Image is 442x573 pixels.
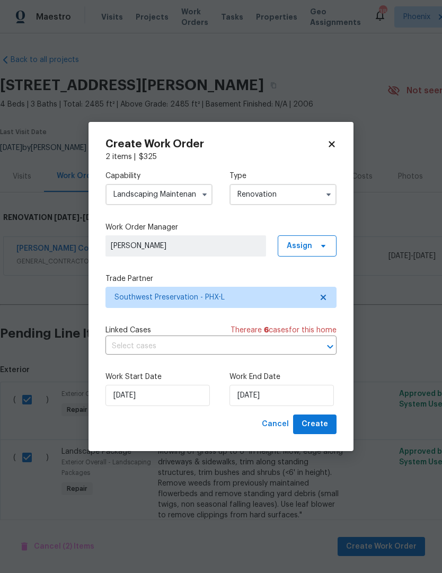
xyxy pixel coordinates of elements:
[105,152,337,162] div: 2 items |
[139,153,157,161] span: $ 325
[105,139,327,149] h2: Create Work Order
[229,171,337,181] label: Type
[105,222,337,233] label: Work Order Manager
[105,184,213,205] input: Select...
[105,385,210,406] input: M/D/YYYY
[105,274,337,284] label: Trade Partner
[262,418,289,431] span: Cancel
[293,415,337,434] button: Create
[105,338,307,355] input: Select cases
[105,325,151,336] span: Linked Cases
[105,171,213,181] label: Capability
[258,415,293,434] button: Cancel
[105,372,213,382] label: Work Start Date
[302,418,328,431] span: Create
